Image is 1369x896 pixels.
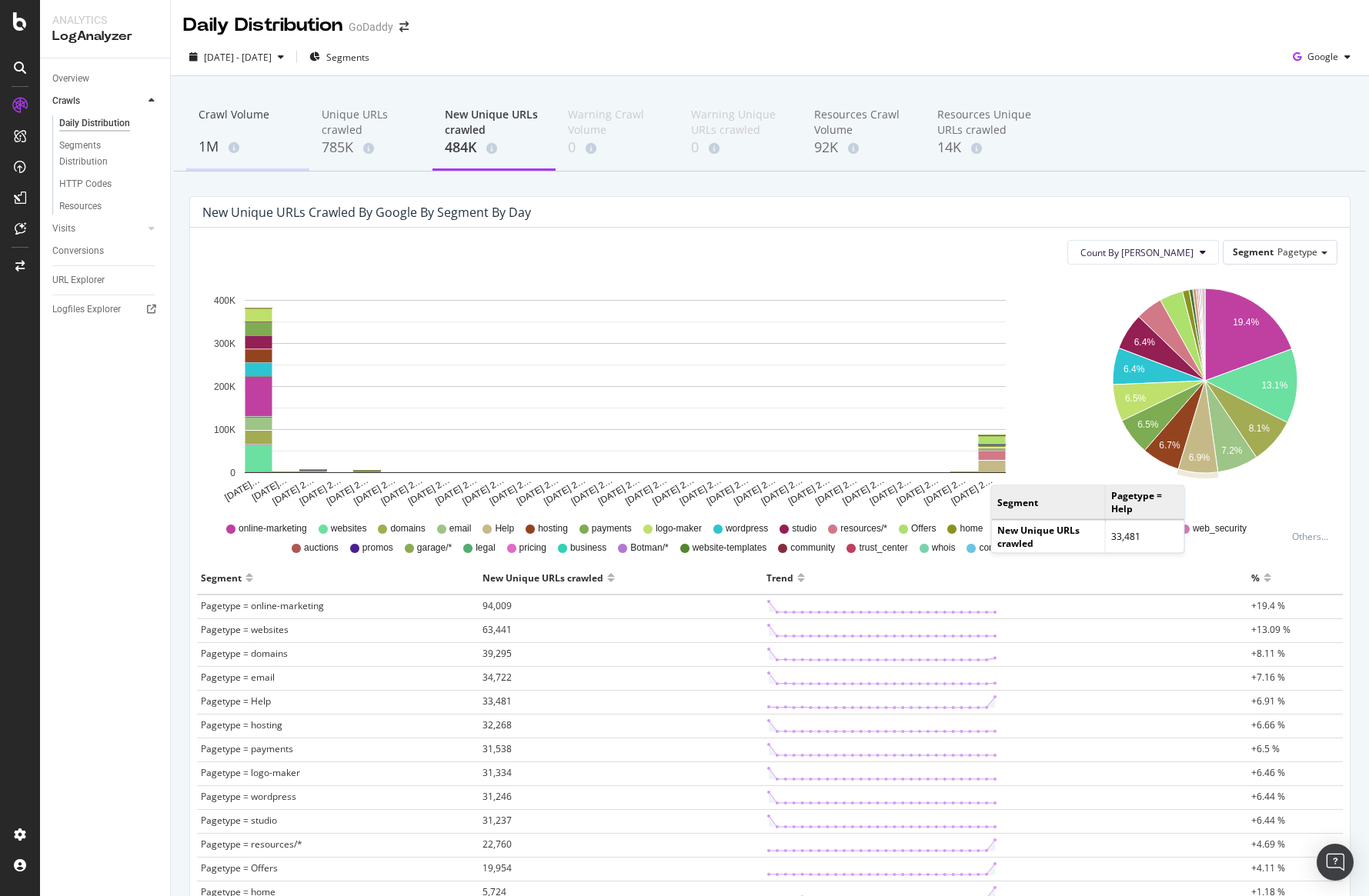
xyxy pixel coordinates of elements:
[476,541,495,555] span: legal
[445,138,543,158] div: 484K
[1067,240,1219,265] button: Count By [PERSON_NAME]
[1251,814,1285,827] span: +6.44 %
[52,93,144,109] a: Crawls
[239,522,307,535] span: online-marketing
[1287,45,1357,69] button: Google
[52,12,158,28] div: Analytics
[482,694,512,708] span: 33,481
[201,623,289,636] span: Pagetype = websites
[59,198,159,215] a: Resources
[1251,565,1260,590] div: %
[52,301,121,318] div: Logfiles Explorer
[766,565,793,590] div: Trend
[214,381,235,392] text: 200K
[201,565,242,590] div: Segment
[691,138,790,158] div: 0
[445,107,543,138] div: New Unique URLs crawled
[183,45,290,69] button: [DATE] - [DATE]
[992,486,1106,519] td: Segment
[59,115,130,132] div: Daily Distribution
[349,19,393,35] div: GoDaddy
[1189,452,1210,463] text: 6.9%
[326,51,369,64] span: Segments
[911,522,936,535] span: Offers
[52,221,75,237] div: Visits
[1193,522,1247,535] span: web_security
[1251,671,1285,684] span: +7.16 %
[201,838,302,851] span: Pagetype = resources/*
[1248,424,1270,435] text: 8.1%
[201,766,300,779] span: Pagetype = logo-maker
[52,272,105,288] div: URL Explorer
[814,107,913,138] div: Resources Crawl Volume
[390,522,425,535] span: domains
[230,468,235,478] text: 0
[1221,445,1243,456] text: 7.2%
[201,814,277,827] span: Pagetype = studio
[201,861,278,874] span: Pagetype = Offers
[202,205,531,220] div: New Unique URLs crawled by google by Segment by Day
[1251,838,1285,851] span: +4.69 %
[1159,440,1180,451] text: 6.7%
[790,541,835,555] span: community
[331,522,367,535] span: websites
[840,522,887,535] span: resources/*
[979,541,1017,555] span: company
[570,541,606,555] span: business
[482,814,512,827] span: 31,237
[399,22,409,32] div: arrow-right-arrow-left
[59,115,159,132] a: Daily Distribution
[59,176,112,192] div: HTTP Codes
[482,623,512,636] span: 63,441
[1105,519,1184,552] td: 33,481
[1251,861,1285,874] span: +4.11 %
[214,295,235,306] text: 400K
[960,522,983,535] span: home
[59,198,102,215] div: Resources
[592,522,632,535] span: payments
[1261,380,1287,391] text: 13.1%
[1251,718,1285,731] span: +6.66 %
[201,742,293,755] span: Pagetype = payments
[214,425,235,435] text: 100K
[482,671,512,684] span: 34,722
[482,742,512,755] span: 31,538
[59,176,159,192] a: HTTP Codes
[52,301,159,318] a: Logfiles Explorer
[1071,277,1337,508] div: A chart.
[52,28,158,45] div: LogAnalyzer
[201,718,282,731] span: Pagetype = hosting
[201,694,271,708] span: Pagetype = Help
[482,790,512,803] span: 31,246
[1125,393,1147,404] text: 6.5%
[1251,742,1280,755] span: +6.5 %
[362,541,393,555] span: promos
[568,138,666,158] div: 0
[937,107,1036,138] div: Resources Unique URLs crawled
[1137,419,1159,430] text: 6.5%
[214,338,235,349] text: 300K
[1307,50,1338,63] span: Google
[482,766,512,779] span: 31,334
[52,71,159,87] a: Overview
[1277,245,1317,258] span: Pagetype
[538,522,568,535] span: hosting
[304,541,339,555] span: auctions
[199,137,297,157] div: 1M
[495,522,514,535] span: Help
[1251,599,1285,612] span: +19.4 %
[792,522,816,535] span: studio
[201,790,296,803] span: Pagetype = wordpress
[932,541,956,555] span: whois
[937,138,1036,158] div: 14K
[519,541,546,555] span: pricing
[1124,365,1145,375] text: 6.4%
[59,138,145,170] div: Segments Distribution
[52,243,104,259] div: Conversions
[1317,844,1354,881] div: Open Intercom Messenger
[52,93,80,109] div: Crawls
[568,107,666,138] div: Warning Crawl Volume
[201,671,275,684] span: Pagetype = email
[449,522,472,535] span: email
[1233,245,1274,258] span: Segment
